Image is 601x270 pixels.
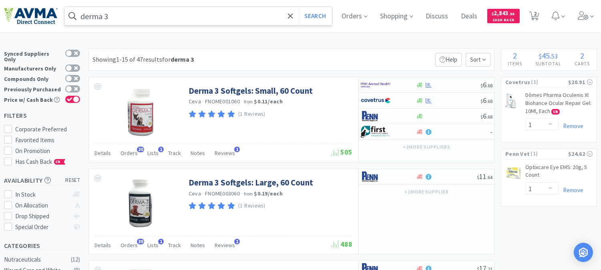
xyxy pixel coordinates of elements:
[361,126,391,138] img: 67d67680309e4a0bb49a5ff0391dcc42_6.png
[147,242,159,249] span: Lists
[477,172,492,181] span: 11
[361,79,391,91] img: f6b2451649754179b5b4e0c70c3f7cb0_2.png
[171,55,194,63] strong: derma 3
[238,202,265,210] p: (1 Reviews)
[361,171,391,183] img: e1133ece90fa4a959c5ae41b0808c578_9.png
[241,190,243,197] span: ·
[529,52,568,60] div: .
[568,60,597,67] h4: Carts
[526,14,543,21] a: 2
[115,177,167,229] img: 97c9cf08783240e699dce0586e46bcdd_136131.jpeg
[332,147,352,157] span: 505
[158,147,164,152] span: 1
[361,110,391,122] img: e1133ece90fa4a959c5ae41b0808c578_9.png
[254,190,283,197] strong: $0.19 / each
[568,149,593,158] div: $24.62
[501,60,529,67] h4: Items
[191,242,205,249] span: Notes
[234,147,240,152] span: 1
[539,52,542,60] span: $
[505,149,530,158] span: Penn Vet
[530,78,568,86] span: ( 1 )
[492,11,494,16] span: $
[215,242,235,249] span: Reviews
[16,201,69,210] div: On Allocation
[202,98,204,105] span: ·
[458,13,481,20] a: Deals
[542,50,550,60] span: 45
[486,83,492,89] span: . 68
[205,98,240,105] span: FNOME001060
[466,53,490,66] span: Sort
[4,176,80,185] h5: Availability
[4,241,80,250] h5: Categories
[94,242,111,249] span: Details
[189,98,201,105] a: Ceva
[189,190,201,197] a: Ceva
[92,54,194,65] div: Showing 1-15 of 47 results
[168,242,181,249] span: Track
[244,99,253,105] span: from
[487,5,520,27] a: $2,843.98Cash Back
[513,50,517,60] span: 2
[168,149,181,157] span: Track
[400,186,453,197] button: +1more supplier
[4,85,61,92] div: Previously Purchased
[530,150,568,158] span: ( 1 )
[234,239,240,244] span: 1
[16,135,80,145] div: Favorited Items
[568,78,593,87] div: $20.91
[480,83,483,89] span: $
[477,174,479,180] span: $
[480,98,483,104] span: $
[244,191,253,197] span: from
[16,190,69,199] div: In Stock
[509,11,515,16] span: . 98
[480,114,483,120] span: $
[552,52,558,60] span: 53
[505,78,530,87] span: Covetrus
[4,50,61,62] div: Synced Suppliers Only
[486,174,492,180] span: . 64
[529,60,568,67] h4: Subtotal
[480,96,492,105] span: 6
[147,149,159,157] span: Lists
[241,98,243,105] span: ·
[215,149,235,157] span: Reviews
[66,176,80,185] span: reset
[525,91,593,118] a: Dômes Pharma Oculenis Xl Biohance Ocular Repair Gel: 10Ml, Each CB
[552,109,559,114] span: CB
[423,13,452,20] a: Discuss
[162,55,194,63] span: for
[238,110,265,119] p: (1 Reviews)
[54,159,62,164] span: CB
[189,85,313,96] a: Derma 3 Softgels: Small, 60 Count
[4,75,61,82] div: Compounds Only
[158,239,164,244] span: 1
[574,243,593,262] div: Open Intercom Messenger
[202,190,204,197] span: ·
[64,7,332,25] input: Search by item, sku, manufacturer, ingredient, size...
[71,255,80,264] div: ( 12 )
[189,177,313,188] a: Derma 3 Softgels: Large, 60 Count
[4,111,80,120] h5: Filters
[486,114,492,120] span: . 68
[480,80,492,89] span: 6
[16,222,69,232] div: Special Order
[505,93,517,109] img: 7bf9106af8114375a13d0a3355629637_712010.png
[480,111,492,121] span: 6
[94,149,111,157] span: Details
[121,242,138,249] span: Orders
[581,50,585,60] span: 2
[4,255,69,264] div: Nutraceuticals
[137,147,144,152] span: 20
[137,239,144,244] span: 39
[505,165,521,181] img: b7aa302f787749648a5d1a145ac938bd_413743.png
[254,98,283,105] strong: $0.11 / each
[399,141,454,153] button: +2more suppliers
[298,7,332,25] button: Search
[490,127,492,136] span: -
[492,18,515,23] span: Cash Back
[486,98,492,104] span: . 68
[361,95,391,107] img: 77fca1acd8b6420a9015268ca798ef17_1.png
